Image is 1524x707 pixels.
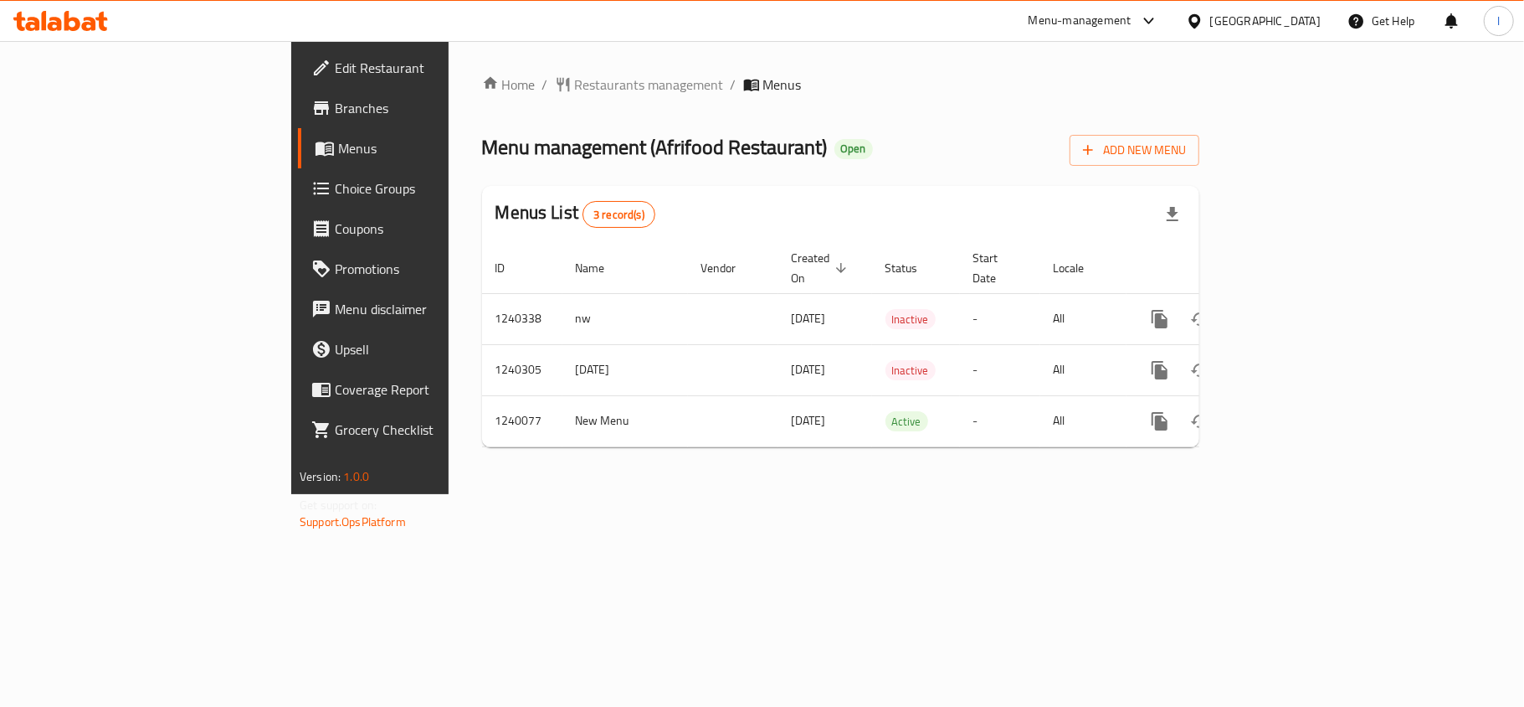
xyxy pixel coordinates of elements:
span: Coupons [335,219,532,239]
td: nw [562,293,688,344]
div: Total records count [582,201,655,228]
table: enhanced table [482,243,1314,447]
button: Change Status [1180,350,1220,390]
a: Restaurants management [555,75,724,95]
button: more [1140,350,1180,390]
span: Branches [335,98,532,118]
a: Choice Groups [298,168,546,209]
th: Actions [1126,243,1314,294]
nav: breadcrumb [482,75,1199,95]
span: Active [885,412,928,431]
div: Menu-management [1029,11,1131,31]
td: - [960,293,1040,344]
span: Menus [338,138,532,158]
span: ID [495,258,527,278]
span: Menu disclaimer [335,299,532,319]
li: / [731,75,736,95]
span: Status [885,258,940,278]
div: Inactive [885,360,936,380]
span: Inactive [885,361,936,380]
td: All [1040,395,1126,446]
td: New Menu [562,395,688,446]
span: Grocery Checklist [335,420,532,440]
span: Inactive [885,310,936,329]
button: more [1140,299,1180,339]
span: [DATE] [792,410,826,431]
a: Menu disclaimer [298,289,546,329]
span: Name [576,258,627,278]
a: Coverage Report [298,369,546,410]
a: Support.OpsPlatform [300,511,406,533]
a: Promotions [298,249,546,289]
span: Edit Restaurant [335,58,532,78]
span: Locale [1054,258,1106,278]
div: Inactive [885,309,936,329]
a: Branches [298,88,546,128]
span: l [1497,12,1500,30]
span: [DATE] [792,307,826,329]
span: Menu management ( Afrifood Restaurant ) [482,128,828,166]
button: Change Status [1180,299,1220,339]
td: All [1040,344,1126,395]
span: Coverage Report [335,379,532,400]
a: Coupons [298,209,546,249]
button: Change Status [1180,401,1220,441]
span: [DATE] [792,359,826,380]
span: Get support on: [300,494,377,516]
span: 3 record(s) [583,207,654,223]
div: Active [885,411,928,431]
div: Open [834,139,873,159]
span: Vendor [701,258,758,278]
a: Edit Restaurant [298,48,546,88]
a: Menus [298,128,546,168]
div: [GEOGRAPHIC_DATA] [1210,12,1321,30]
td: - [960,395,1040,446]
span: Upsell [335,339,532,359]
span: Version: [300,466,341,488]
span: Restaurants management [575,75,724,95]
span: Menus [763,75,802,95]
a: Upsell [298,329,546,369]
span: Start Date [973,248,1020,288]
h2: Menus List [495,200,655,228]
span: Created On [792,248,852,288]
div: Export file [1152,194,1193,235]
span: Choice Groups [335,178,532,199]
span: Promotions [335,259,532,279]
span: 1.0.0 [343,466,369,488]
td: All [1040,293,1126,344]
a: Grocery Checklist [298,410,546,450]
button: Add New Menu [1070,135,1199,166]
button: more [1140,401,1180,441]
span: Open [834,142,873,156]
span: Add New Menu [1083,140,1186,161]
td: - [960,344,1040,395]
td: [DATE] [562,344,688,395]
